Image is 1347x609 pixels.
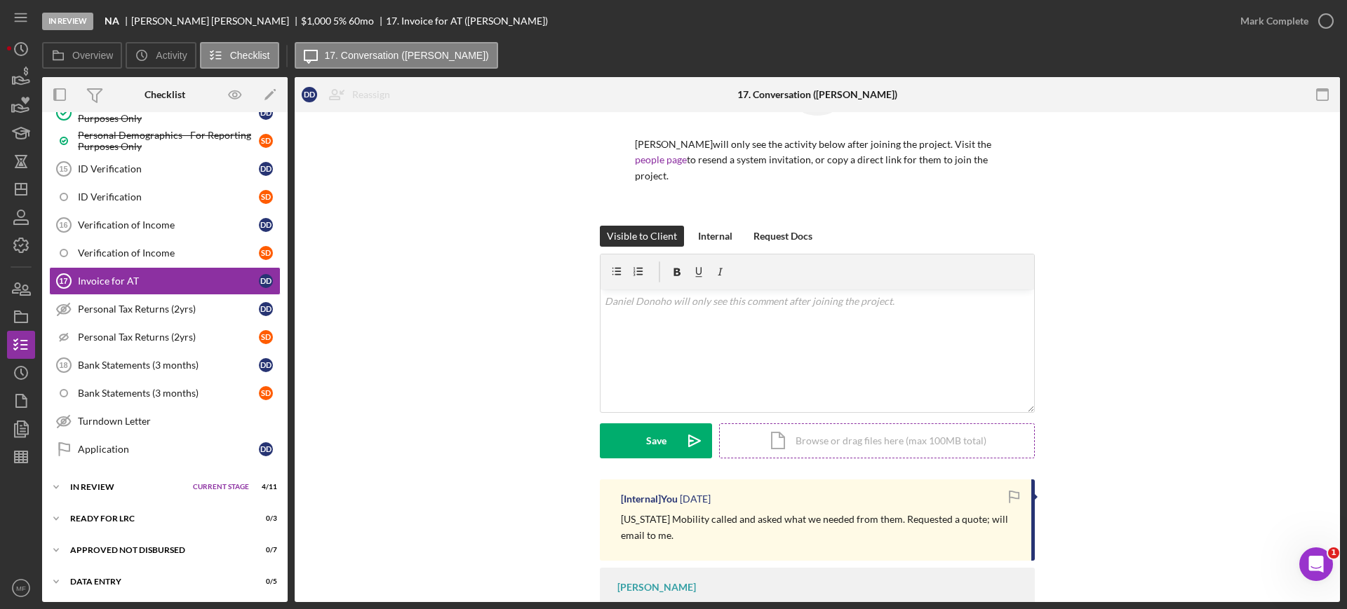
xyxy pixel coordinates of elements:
div: Personal Tax Returns (2yrs) [78,331,259,343]
div: D D [259,302,273,316]
div: Turndown Letter [78,416,280,427]
tspan: 17 [59,277,67,285]
div: D D [259,442,273,456]
div: Bank Statements (3 months) [78,360,259,371]
div: D D [302,87,317,102]
a: Verification of IncomeSD [49,239,281,267]
div: D D [259,106,273,120]
div: [PERSON_NAME] [PERSON_NAME] [131,15,301,27]
div: 4 / 11 [252,483,277,491]
div: Invoice for AT [78,275,259,287]
button: Internal [691,226,739,247]
button: Activity [126,42,196,69]
div: Personal Demographics - For Reporting Purposes Only [78,102,259,124]
div: Personal Demographics - For Reporting Purposes Only [78,130,259,152]
div: Request Docs [753,226,812,247]
label: Activity [156,50,187,61]
iframe: Intercom live chat [1299,547,1333,581]
a: Bank Statements (3 months)SD [49,379,281,407]
div: D D [259,358,273,372]
a: Personal Demographics - For Reporting Purposes OnlySD [49,127,281,155]
text: MF [16,584,26,592]
a: Personal Demographics - For Reporting Purposes OnlyDD [49,99,281,127]
button: Mark Complete [1226,7,1340,35]
div: 0 / 3 [252,514,277,523]
button: Checklist [200,42,279,69]
div: Visible to Client [607,226,677,247]
div: Save [646,423,666,458]
div: S D [259,246,273,260]
time: 2025-10-03 17:48 [680,493,711,505]
label: Checklist [230,50,270,61]
a: 18Bank Statements (3 months)DD [49,351,281,379]
div: 60 mo [349,15,374,27]
div: Ready for LRC [70,514,242,523]
button: 17. Conversation ([PERSON_NAME]) [295,42,498,69]
div: [PERSON_NAME] [617,582,696,593]
div: In Review [70,483,186,491]
div: 0 / 7 [252,546,277,554]
div: Verification of Income [78,219,259,231]
span: $1,000 [301,15,331,27]
tspan: 18 [59,361,67,369]
div: Verification of Income [78,247,259,259]
div: S D [259,386,273,400]
a: Turndown Letter [49,407,281,435]
div: D D [259,274,273,288]
div: Checklist [145,89,185,100]
a: Personal Tax Returns (2yrs)DD [49,295,281,323]
div: S D [259,190,273,204]
a: Personal Tax Returns (2yrs)SD [49,323,281,351]
div: S D [259,330,273,344]
div: 17. Invoice for AT ([PERSON_NAME]) [386,15,548,27]
a: 16Verification of IncomeDD [49,211,281,239]
div: Application [78,444,259,455]
div: Data Entry [70,577,242,586]
div: D D [259,218,273,232]
div: D D [259,162,273,176]
a: ApplicationDD [49,435,281,463]
div: Internal [698,226,732,247]
div: 17. Conversation ([PERSON_NAME]) [737,89,897,100]
label: Overview [72,50,113,61]
div: Bank Statements (3 months) [78,388,259,399]
div: 0 / 5 [252,577,277,586]
button: Request Docs [746,226,819,247]
button: Save [600,423,712,458]
a: ID VerificationSD [49,183,281,211]
div: 5 % [333,15,347,27]
div: [Internal] You [621,493,678,505]
div: S D [259,134,273,148]
tspan: 16 [59,221,67,229]
tspan: 15 [59,165,67,173]
button: MF [7,574,35,602]
div: In Review [42,13,93,30]
label: 17. Conversation ([PERSON_NAME]) [325,50,489,61]
a: 17Invoice for ATDD [49,267,281,295]
div: ID Verification [78,191,259,203]
b: NA [105,15,119,27]
button: Overview [42,42,122,69]
button: DDReassign [295,81,404,109]
div: Personal Tax Returns (2yrs) [78,303,259,315]
div: Mark Complete [1240,7,1308,35]
a: 15ID VerificationDD [49,155,281,183]
a: people page [635,153,687,165]
span: 1 [1328,547,1339,559]
div: ID Verification [78,163,259,175]
p: [PERSON_NAME] will only see the activity below after joining the project. Visit the to resend a s... [635,137,1000,184]
div: Reassign [352,81,390,109]
span: Current Stage [193,483,249,491]
p: [US_STATE] Mobility called and asked what we needed from them. Requested a quote; will email to me. [621,512,1017,543]
button: Visible to Client [600,226,684,247]
div: Approved Not Disbursed [70,546,242,554]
